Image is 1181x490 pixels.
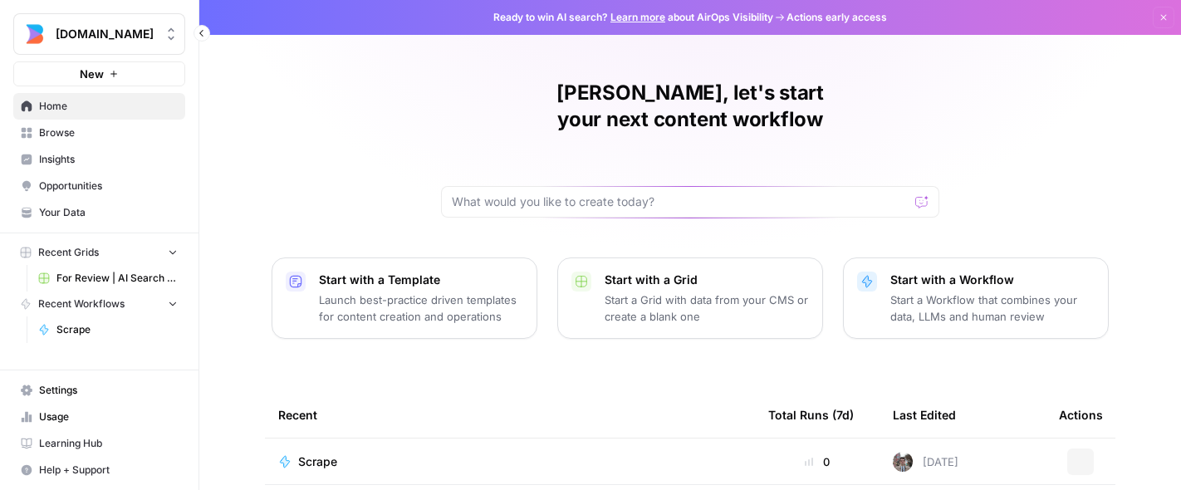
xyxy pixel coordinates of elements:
[39,383,178,398] span: Settings
[1059,392,1103,438] div: Actions
[31,265,185,292] a: For Review | AI Search Questions - Hybrid Brand Kit
[38,296,125,311] span: Recent Workflows
[893,452,913,472] img: a2mlt6f1nb2jhzcjxsuraj5rj4vi
[13,173,185,199] a: Opportunities
[31,316,185,343] a: Scrape
[56,271,178,286] span: For Review | AI Search Questions - Hybrid Brand Kit
[605,292,809,325] p: Start a Grid with data from your CMS or create a blank one
[319,272,523,288] p: Start with a Template
[80,66,104,82] span: New
[787,10,887,25] span: Actions early access
[768,392,854,438] div: Total Runs (7d)
[893,392,956,438] div: Last Edited
[13,292,185,316] button: Recent Workflows
[557,257,823,339] button: Start with a GridStart a Grid with data from your CMS or create a blank one
[890,292,1095,325] p: Start a Workflow that combines your data, LLMs and human review
[39,463,178,478] span: Help + Support
[39,125,178,140] span: Browse
[605,272,809,288] p: Start with a Grid
[39,99,178,114] span: Home
[39,179,178,194] span: Opportunities
[13,199,185,226] a: Your Data
[768,453,866,470] div: 0
[19,19,49,49] img: Builder.io Logo
[39,436,178,451] span: Learning Hub
[298,453,337,470] span: Scrape
[13,404,185,430] a: Usage
[452,194,909,210] input: What would you like to create today?
[56,322,178,337] span: Scrape
[39,152,178,167] span: Insights
[493,10,773,25] span: Ready to win AI search? about AirOps Visibility
[319,292,523,325] p: Launch best-practice driven templates for content creation and operations
[843,257,1109,339] button: Start with a WorkflowStart a Workflow that combines your data, LLMs and human review
[893,452,958,472] div: [DATE]
[13,430,185,457] a: Learning Hub
[890,272,1095,288] p: Start with a Workflow
[13,146,185,173] a: Insights
[39,409,178,424] span: Usage
[39,205,178,220] span: Your Data
[13,377,185,404] a: Settings
[610,11,665,23] a: Learn more
[13,240,185,265] button: Recent Grids
[278,453,742,470] a: Scrape
[441,80,939,133] h1: [PERSON_NAME], let's start your next content workflow
[13,93,185,120] a: Home
[13,61,185,86] button: New
[278,392,742,438] div: Recent
[13,457,185,483] button: Help + Support
[38,245,99,260] span: Recent Grids
[13,13,185,55] button: Workspace: Builder.io
[13,120,185,146] a: Browse
[272,257,537,339] button: Start with a TemplateLaunch best-practice driven templates for content creation and operations
[56,26,156,42] span: [DOMAIN_NAME]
